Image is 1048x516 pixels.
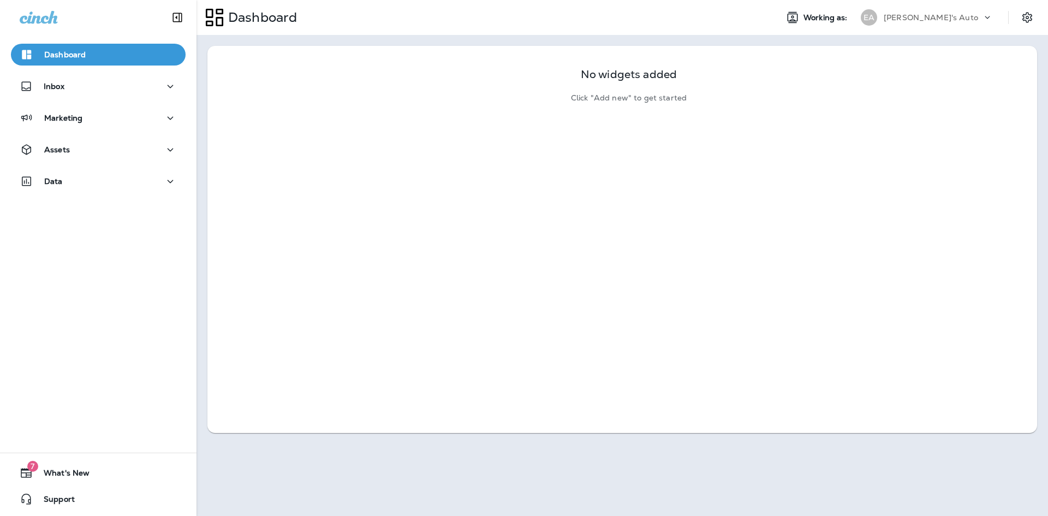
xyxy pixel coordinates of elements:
button: Inbox [11,75,186,97]
p: Dashboard [44,50,86,59]
p: [PERSON_NAME]'s Auto [884,13,978,22]
button: Data [11,170,186,192]
span: Support [33,495,75,508]
button: 7What's New [11,462,186,484]
p: Assets [44,145,70,154]
button: Dashboard [11,44,186,66]
p: Click "Add new" to get started [571,93,687,103]
button: Collapse Sidebar [162,7,193,28]
span: What's New [33,468,90,482]
button: Assets [11,139,186,161]
p: Data [44,177,63,186]
button: Marketing [11,107,186,129]
p: Marketing [44,114,82,122]
div: EA [861,9,877,26]
button: Settings [1017,8,1037,27]
p: Inbox [44,82,64,91]
p: No widgets added [581,70,677,79]
button: Support [11,488,186,510]
span: Working as: [803,13,850,22]
p: Dashboard [224,9,297,26]
span: 7 [27,461,38,472]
